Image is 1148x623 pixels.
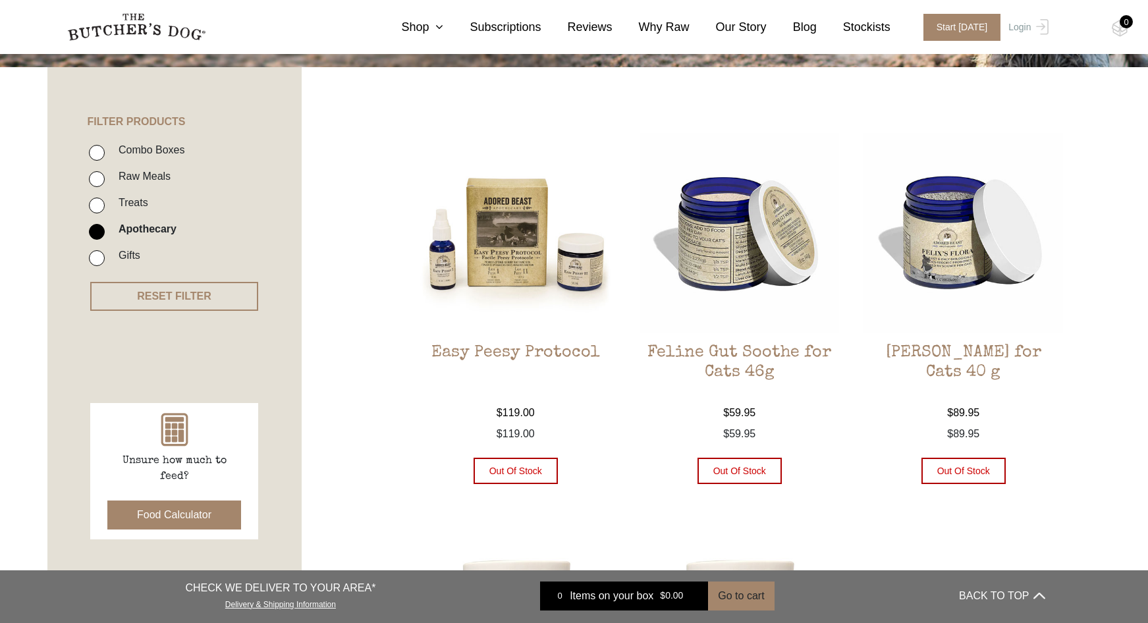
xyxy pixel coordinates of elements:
a: 0 Items on your box $0.00 [540,582,708,610]
label: Treats [112,194,148,211]
a: Start [DATE] [910,14,1006,41]
bdi: 0.00 [660,591,683,601]
img: Feline Gut Soothe for Cats 46g [640,133,839,333]
div: 0 [550,589,570,603]
a: Login [1005,14,1048,41]
span: $ [947,428,953,439]
a: Why Raw [613,18,690,36]
div: 0 [1120,15,1133,28]
a: Felix’s Flora for Cats 40 g[PERSON_NAME] for Cats 40 g $89.95 [863,133,1063,421]
a: Blog [767,18,817,36]
button: Food Calculator [107,501,241,529]
a: Our Story [690,18,767,36]
span: $ [497,428,503,439]
span: Start [DATE] [923,14,1001,41]
button: Out of stock [697,458,782,484]
a: Easy Peesy ProtocolEasy Peesy Protocol $119.00 [416,133,616,421]
bdi: 89.95 [947,407,979,418]
h4: FILTER PRODUCTS [47,67,302,128]
span: 59.95 [723,428,755,439]
button: Out of stock [921,458,1006,484]
button: Out of stock [474,458,558,484]
span: Items on your box [570,588,653,604]
img: TBD_Cart-Empty.png [1112,20,1128,37]
a: Delivery & Shipping Information [225,597,336,609]
label: Gifts [112,246,140,264]
span: $ [723,407,729,418]
span: $ [947,407,953,418]
bdi: 119.00 [497,407,535,418]
h2: Easy Peesy Protocol [416,343,616,405]
a: Shop [375,18,443,36]
h2: [PERSON_NAME] for Cats 40 g [863,343,1063,405]
span: 89.95 [947,428,979,439]
span: $ [723,428,729,439]
p: Unsure how much to feed? [109,453,240,485]
label: Combo Boxes [112,141,185,159]
label: Apothecary [112,220,177,238]
span: 119.00 [497,428,535,439]
h2: Feline Gut Soothe for Cats 46g [640,343,839,405]
img: Easy Peesy Protocol [416,133,616,333]
img: Felix’s Flora for Cats 40 g [863,133,1063,333]
button: BACK TO TOP [959,580,1045,612]
p: CHECK WE DELIVER TO YOUR AREA* [185,580,375,596]
a: Subscriptions [443,18,541,36]
button: RESET FILTER [90,282,258,311]
span: $ [660,591,665,601]
a: Stockists [817,18,890,36]
span: $ [497,407,503,418]
bdi: 59.95 [723,407,755,418]
button: Go to cart [708,582,774,610]
a: Feline Gut Soothe for Cats 46gFeline Gut Soothe for Cats 46g $59.95 [640,133,839,421]
label: Raw Meals [112,167,171,185]
a: Reviews [541,18,613,36]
